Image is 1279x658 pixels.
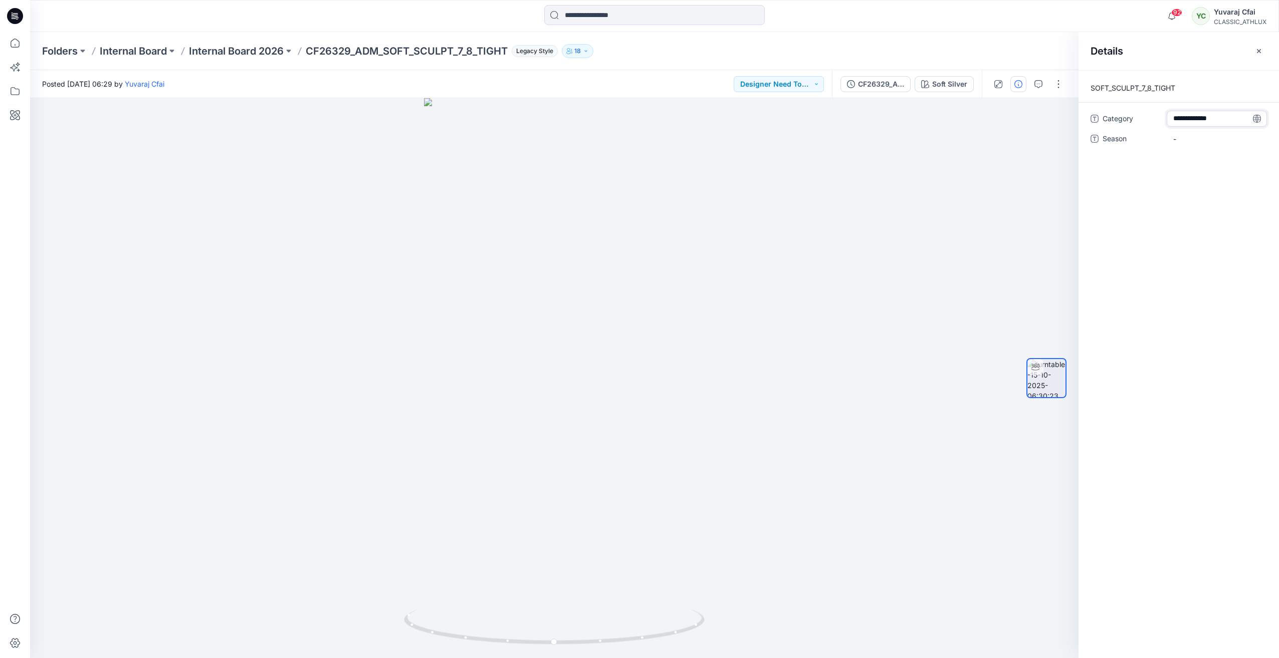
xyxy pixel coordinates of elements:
div: Soft Silver [932,79,967,90]
button: CF26329_ADM_SOFT_SCULPT_7_8_TIGHT [840,76,911,92]
div: CLASSIC_ATHLUX [1214,18,1266,26]
span: 92 [1171,9,1182,17]
a: Yuvaraj Cfai [125,80,164,88]
span: Category [1103,113,1163,127]
div: Yuvaraj Cfai [1214,6,1266,18]
span: - [1173,134,1260,144]
button: Legacy Style [508,44,558,58]
h2: Details [1091,45,1123,57]
button: Soft Silver [915,76,974,92]
p: SOFT_SCULPT_7_8_TIGHT [1079,82,1279,94]
p: 18 [574,46,581,57]
span: Season [1103,133,1163,147]
a: Folders [42,44,78,58]
span: Posted [DATE] 06:29 by [42,79,164,89]
a: Internal Board 2026 [189,44,284,58]
div: CF26329_ADM_SOFT_SCULPT_7_8_TIGHT [858,79,904,90]
button: Details [1010,76,1026,92]
p: CF26329_ADM_SOFT_SCULPT_7_8_TIGHT [306,44,508,58]
img: turntable-15-10-2025-06:30:23 [1027,359,1065,397]
a: Internal Board [100,44,167,58]
span: Legacy Style [512,45,558,57]
button: 18 [562,44,593,58]
div: YC [1192,7,1210,25]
